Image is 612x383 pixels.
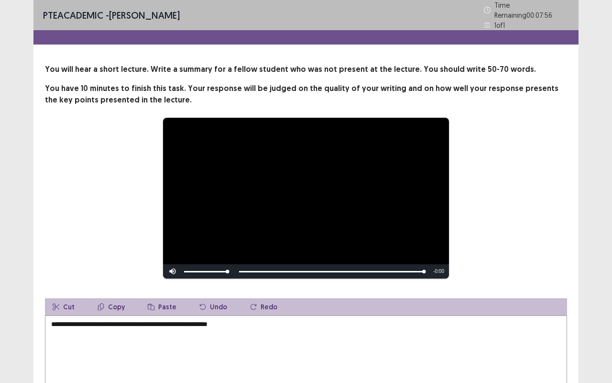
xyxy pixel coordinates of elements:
div: Video Player [163,118,449,279]
p: You have 10 minutes to finish this task. Your response will be judged on the quality of your writ... [45,83,567,106]
p: You will hear a short lecture. Write a summary for a fellow student who was not present at the le... [45,64,567,75]
button: Cut [45,298,82,315]
span: PTE academic [43,9,103,21]
p: - [PERSON_NAME] [43,8,180,23]
div: Volume Level [184,271,228,272]
p: 1 of 1 [494,20,505,30]
button: Redo [242,298,285,315]
button: Mute [163,264,182,279]
span: 0:00 [435,269,444,274]
button: Copy [90,298,132,315]
button: Undo [192,298,235,315]
span: - [433,269,435,274]
button: Paste [140,298,184,315]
